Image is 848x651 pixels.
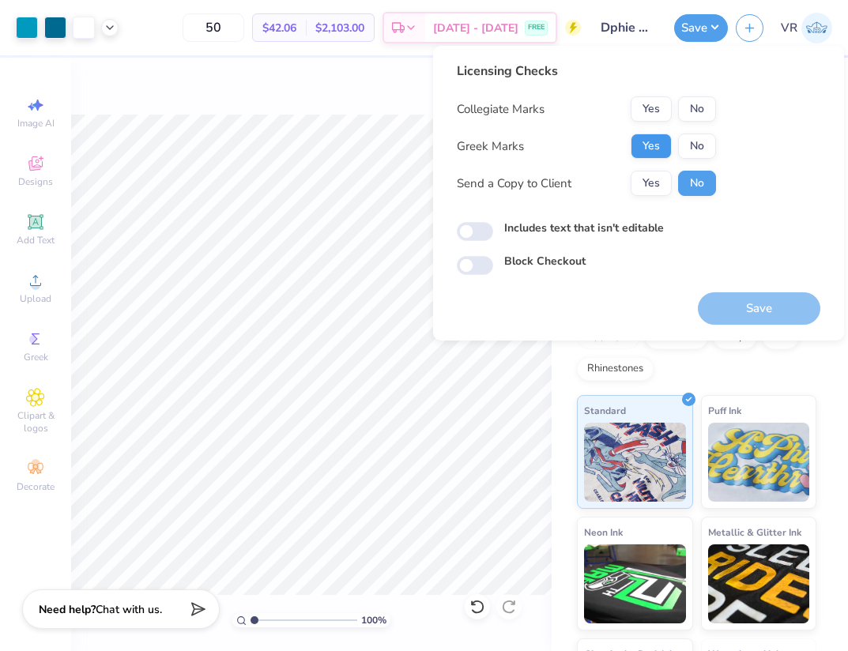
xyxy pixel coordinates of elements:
span: Greek [24,351,48,363]
input: – – [183,13,244,42]
div: Send a Copy to Client [457,175,571,193]
span: Neon Ink [584,524,623,540]
span: $42.06 [262,20,296,36]
button: Yes [631,134,672,159]
span: Chat with us. [96,602,162,617]
button: No [678,96,716,122]
span: $2,103.00 [315,20,364,36]
img: Neon Ink [584,544,686,623]
label: Includes text that isn't editable [504,220,664,236]
img: Metallic & Glitter Ink [708,544,810,623]
img: Val Rhey Lodueta [801,13,832,43]
span: FREE [528,22,545,33]
div: Collegiate Marks [457,100,545,119]
span: Image AI [17,117,55,130]
img: Standard [584,423,686,502]
span: Clipart & logos [8,409,63,435]
button: No [678,134,716,159]
span: 100 % [361,613,386,627]
span: VR [781,19,797,37]
button: No [678,171,716,196]
a: VR [781,13,832,43]
span: Designs [18,175,53,188]
img: Puff Ink [708,423,810,502]
label: Block Checkout [504,253,586,269]
button: Save [674,14,728,42]
span: Puff Ink [708,402,741,419]
div: Greek Marks [457,137,524,156]
span: Decorate [17,480,55,493]
span: Metallic & Glitter Ink [708,524,801,540]
button: Yes [631,96,672,122]
button: Yes [631,171,672,196]
span: Add Text [17,234,55,246]
div: Licensing Checks [457,62,716,81]
span: Upload [20,292,51,305]
span: Standard [584,402,626,419]
input: Untitled Design [589,12,666,43]
div: Rhinestones [577,357,654,381]
strong: Need help? [39,602,96,617]
span: [DATE] - [DATE] [433,20,518,36]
